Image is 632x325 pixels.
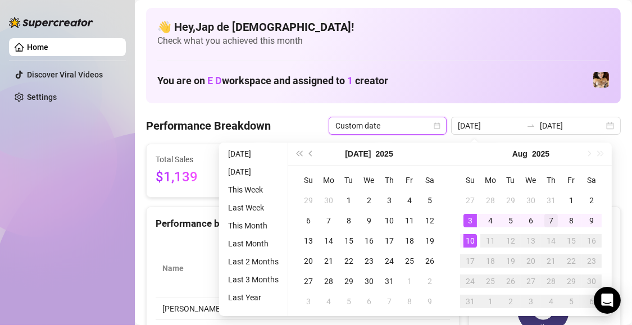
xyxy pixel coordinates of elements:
[162,262,219,274] span: Name
[541,190,561,210] td: 2025-07-31
[480,170,501,190] th: Mo
[379,231,399,251] td: 2025-07-17
[541,231,561,251] td: 2025-08-14
[504,274,517,288] div: 26
[585,295,598,308] div: 6
[521,231,541,251] td: 2025-08-13
[524,234,538,248] div: 13
[376,143,393,165] button: Choose a year
[480,190,501,210] td: 2025-07-28
[359,251,379,271] td: 2025-07-23
[224,291,283,304] li: Last Year
[524,194,538,207] div: 30
[420,190,440,210] td: 2025-07-05
[156,239,234,298] th: Name
[544,194,558,207] div: 31
[302,274,315,288] div: 27
[403,194,416,207] div: 4
[298,170,319,190] th: Su
[480,231,501,251] td: 2025-08-11
[423,254,437,268] div: 26
[319,291,339,312] td: 2025-08-04
[27,93,57,102] a: Settings
[541,210,561,231] td: 2025-08-07
[526,121,535,130] span: to
[585,194,598,207] div: 2
[512,143,528,165] button: Choose a month
[298,291,319,312] td: 2025-08-03
[399,210,420,231] td: 2025-07-11
[541,170,561,190] th: Th
[501,210,521,231] td: 2025-08-05
[298,210,319,231] td: 2025-07-06
[581,231,602,251] td: 2025-08-16
[342,194,356,207] div: 1
[224,147,283,161] li: [DATE]
[463,274,477,288] div: 24
[319,190,339,210] td: 2025-06-30
[224,201,283,214] li: Last Week
[581,190,602,210] td: 2025-08-02
[504,254,517,268] div: 19
[319,170,339,190] th: Mo
[383,274,396,288] div: 31
[484,295,497,308] div: 1
[342,234,356,248] div: 15
[9,17,93,28] img: logo-BBDzfeDw.svg
[585,274,598,288] div: 30
[463,295,477,308] div: 31
[339,251,359,271] td: 2025-07-22
[322,194,335,207] div: 30
[319,231,339,251] td: 2025-07-14
[224,273,283,286] li: Last 3 Months
[463,234,477,248] div: 10
[359,190,379,210] td: 2025-07-02
[463,214,477,227] div: 3
[322,254,335,268] div: 21
[501,251,521,271] td: 2025-08-19
[335,117,440,134] span: Custom date
[524,295,538,308] div: 3
[399,291,420,312] td: 2025-08-08
[521,210,541,231] td: 2025-08-06
[322,295,335,308] div: 4
[339,231,359,251] td: 2025-07-15
[423,295,437,308] div: 9
[544,234,558,248] div: 14
[420,271,440,291] td: 2025-08-02
[298,231,319,251] td: 2025-07-13
[146,118,271,134] h4: Performance Breakdown
[480,271,501,291] td: 2025-08-25
[399,231,420,251] td: 2025-07-18
[521,170,541,190] th: We
[460,210,480,231] td: 2025-08-03
[224,255,283,268] li: Last 2 Months
[581,291,602,312] td: 2025-09-06
[460,170,480,190] th: Su
[319,271,339,291] td: 2025-07-28
[27,70,103,79] a: Discover Viral Videos
[302,214,315,227] div: 6
[302,295,315,308] div: 3
[359,271,379,291] td: 2025-07-30
[501,271,521,291] td: 2025-08-26
[359,291,379,312] td: 2025-08-06
[322,234,335,248] div: 14
[293,143,305,165] button: Last year (Control + left)
[403,214,416,227] div: 11
[157,19,610,35] h4: 👋 Hey, Jap de [DEMOGRAPHIC_DATA] !
[501,231,521,251] td: 2025-08-12
[526,121,535,130] span: swap-right
[420,231,440,251] td: 2025-07-19
[379,170,399,190] th: Th
[480,251,501,271] td: 2025-08-18
[156,153,248,166] span: Total Sales
[298,190,319,210] td: 2025-06-29
[403,274,416,288] div: 1
[524,214,538,227] div: 6
[565,234,578,248] div: 15
[544,254,558,268] div: 21
[565,214,578,227] div: 8
[342,295,356,308] div: 5
[157,35,610,47] span: Check what you achieved this month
